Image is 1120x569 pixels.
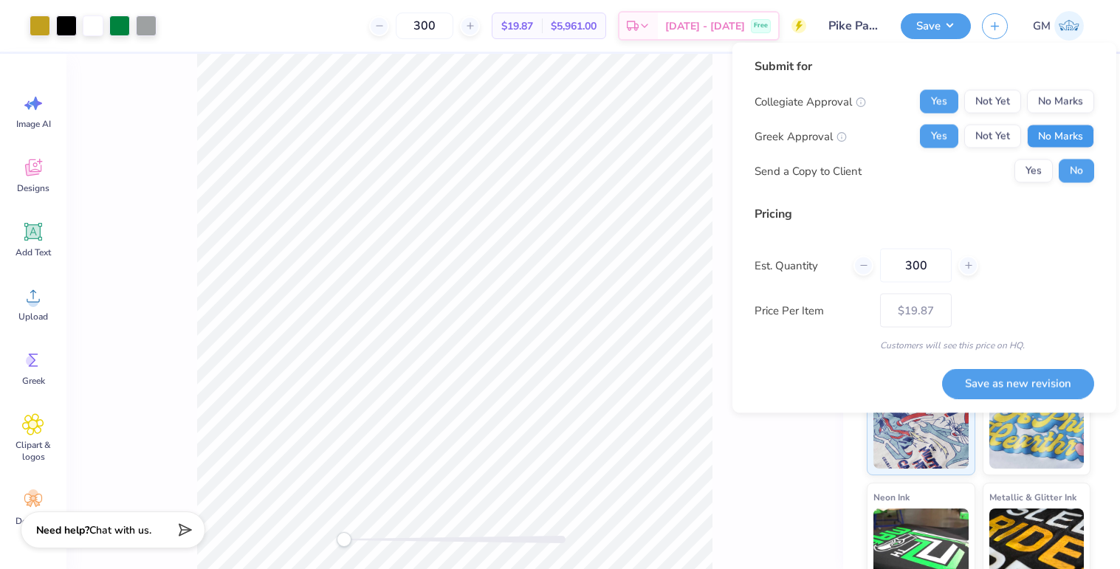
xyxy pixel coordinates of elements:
div: Send a Copy to Client [755,162,862,179]
span: Neon Ink [873,489,910,505]
img: Grainne Mccague [1054,11,1084,41]
div: Accessibility label [337,532,351,547]
button: Not Yet [964,90,1021,114]
a: GM [1026,11,1090,41]
button: No Marks [1027,90,1094,114]
input: – – [880,249,952,283]
span: Metallic & Glitter Ink [989,489,1076,505]
span: GM [1033,18,1051,35]
label: Price Per Item [755,302,869,319]
span: Upload [18,311,48,323]
button: Save [901,13,971,39]
span: Image AI [16,118,51,130]
span: Greek [22,375,45,387]
span: Add Text [16,246,51,258]
button: No [1059,159,1094,183]
button: Yes [920,90,958,114]
input: – – [396,13,453,39]
div: Collegiate Approval [755,93,866,110]
span: Designs [17,182,49,194]
span: Clipart & logos [9,439,58,463]
span: $19.87 [501,18,533,34]
span: Decorate [16,515,51,527]
span: $5,961.00 [551,18,597,34]
span: Free [754,21,768,31]
strong: Need help? [36,523,89,537]
div: Customers will see this price on HQ. [755,339,1094,352]
img: Puff Ink [989,395,1085,469]
input: Untitled Design [817,11,890,41]
div: Pricing [755,205,1094,223]
img: Standard [873,395,969,469]
button: Save as new revision [942,368,1094,399]
button: Yes [1014,159,1053,183]
button: No Marks [1027,125,1094,148]
span: Chat with us. [89,523,151,537]
div: Submit for [755,58,1094,75]
span: [DATE] - [DATE] [665,18,745,34]
label: Est. Quantity [755,257,842,274]
div: Greek Approval [755,128,847,145]
button: Not Yet [964,125,1021,148]
button: Yes [920,125,958,148]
